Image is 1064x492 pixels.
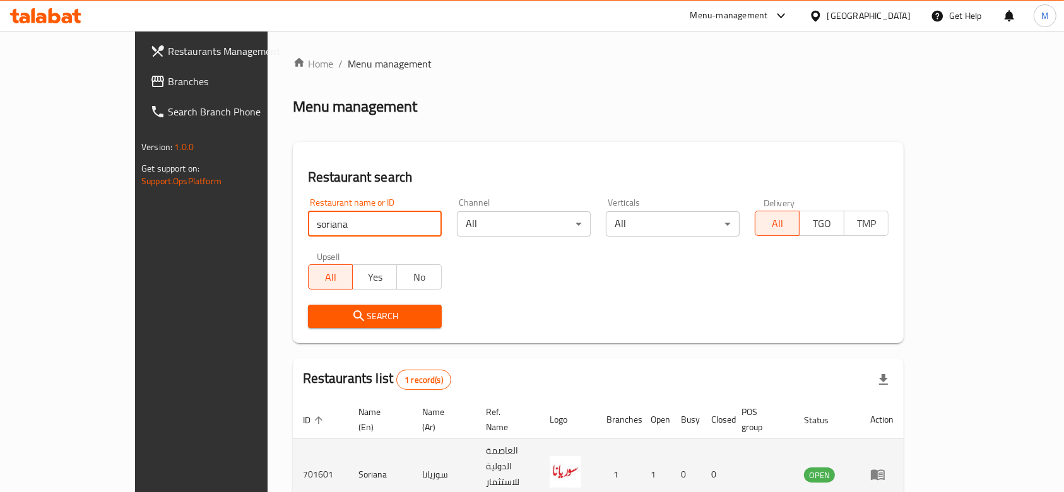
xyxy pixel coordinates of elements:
[804,468,835,483] span: OPEN
[422,404,461,435] span: Name (Ar)
[868,365,899,395] div: Export file
[402,268,436,286] span: No
[168,74,303,89] span: Branches
[358,268,392,286] span: Yes
[168,104,303,119] span: Search Branch Phone
[352,264,397,290] button: Yes
[396,264,441,290] button: No
[348,56,432,71] span: Menu management
[141,160,199,177] span: Get support on:
[860,401,904,439] th: Action
[596,401,641,439] th: Branches
[805,214,839,233] span: TGO
[701,401,731,439] th: Closed
[396,370,451,390] div: Total records count
[141,173,222,189] a: Support.OpsPlatform
[308,211,442,237] input: Search for restaurant name or ID..
[317,252,340,261] label: Upsell
[293,56,904,71] nav: breadcrumb
[849,214,884,233] span: TMP
[308,305,442,328] button: Search
[140,66,313,97] a: Branches
[397,374,451,386] span: 1 record(s)
[318,308,432,324] span: Search
[293,56,333,71] a: Home
[168,44,303,59] span: Restaurants Management
[550,456,581,488] img: Soriana
[742,404,779,435] span: POS group
[486,404,524,435] span: Ref. Name
[641,401,671,439] th: Open
[457,211,591,237] div: All
[358,404,397,435] span: Name (En)
[338,56,343,71] li: /
[174,139,194,155] span: 1.0.0
[140,97,313,127] a: Search Branch Phone
[1041,9,1049,23] span: M
[870,467,894,482] div: Menu
[140,36,313,66] a: Restaurants Management
[293,97,417,117] h2: Menu management
[799,211,844,236] button: TGO
[844,211,889,236] button: TMP
[540,401,596,439] th: Logo
[755,211,800,236] button: All
[314,268,348,286] span: All
[760,214,795,233] span: All
[308,168,889,187] h2: Restaurant search
[827,9,911,23] div: [GEOGRAPHIC_DATA]
[690,8,768,23] div: Menu-management
[141,139,172,155] span: Version:
[303,413,327,428] span: ID
[606,211,740,237] div: All
[308,264,353,290] button: All
[804,413,845,428] span: Status
[303,369,451,390] h2: Restaurants list
[764,198,795,207] label: Delivery
[671,401,701,439] th: Busy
